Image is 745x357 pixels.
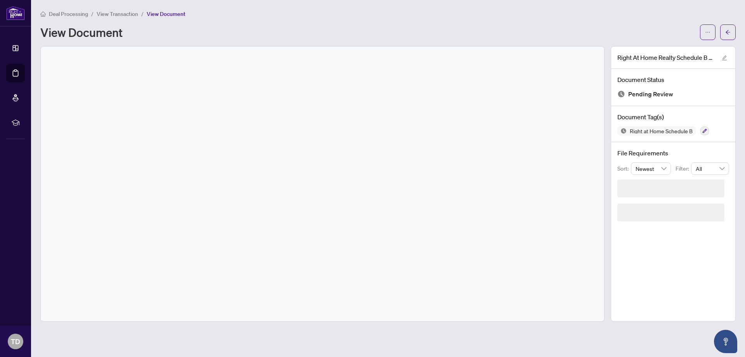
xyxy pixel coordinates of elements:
h4: Document Tag(s) [617,112,729,122]
h4: Document Status [617,75,729,84]
span: Deal Processing [49,10,88,17]
span: View Transaction [97,10,138,17]
span: All [696,163,724,174]
span: ellipsis [705,30,710,35]
span: View Document [147,10,185,17]
h4: File Requirements [617,148,729,158]
li: / [91,9,94,18]
img: Document Status [617,90,625,98]
img: Status Icon [617,126,627,136]
button: Open asap [714,330,737,353]
span: Newest [636,163,667,174]
span: arrow-left [725,30,731,35]
span: Pending Review [628,89,673,99]
h1: View Document [40,26,123,38]
li: / [141,9,144,18]
span: Right At Home Realty Schedule B - Agreement of Purchase and Sale.pdf [617,53,714,62]
span: Right at Home Schedule B [627,128,696,134]
p: Sort: [617,164,631,173]
p: Filter: [676,164,691,173]
span: edit [722,55,727,61]
span: home [40,11,46,17]
span: TD [11,336,20,347]
img: logo [6,6,25,20]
